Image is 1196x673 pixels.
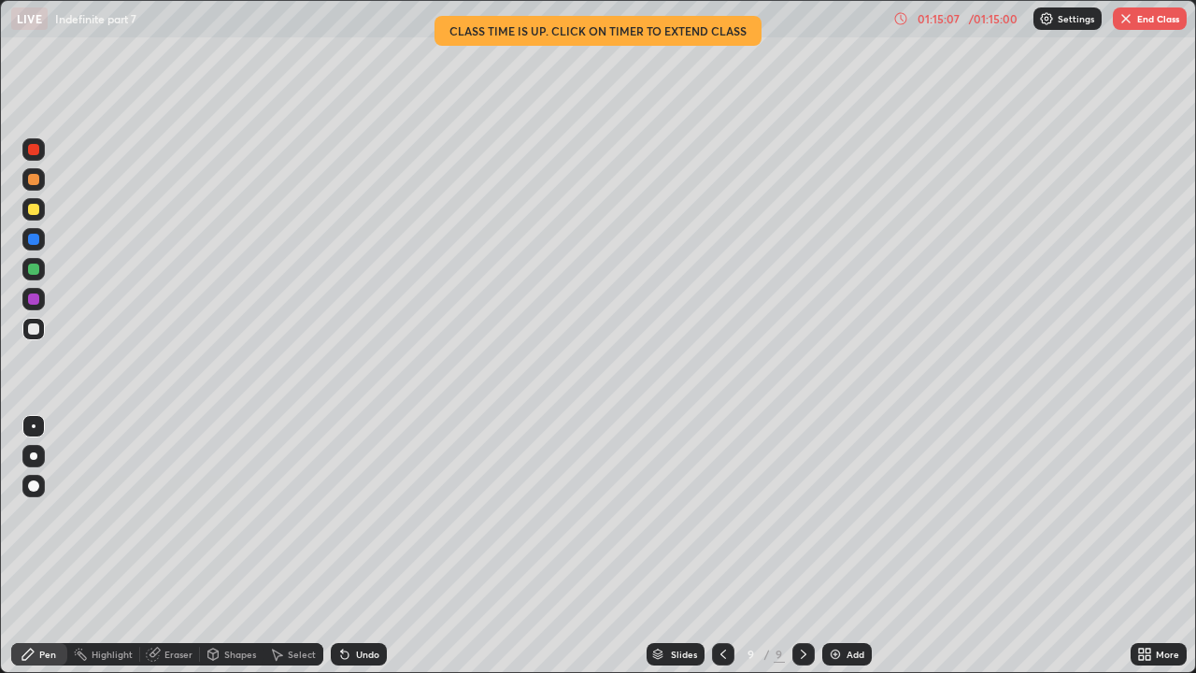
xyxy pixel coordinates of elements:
[92,650,133,659] div: Highlight
[55,11,136,26] p: Indefinite part 7
[964,13,1022,24] div: / 01:15:00
[164,650,192,659] div: Eraser
[1113,7,1187,30] button: End Class
[1039,11,1054,26] img: class-settings-icons
[1058,14,1094,23] p: Settings
[671,650,697,659] div: Slides
[774,646,785,663] div: 9
[39,650,56,659] div: Pen
[847,650,864,659] div: Add
[764,649,770,660] div: /
[912,13,964,24] div: 01:15:07
[356,650,379,659] div: Undo
[288,650,316,659] div: Select
[224,650,256,659] div: Shapes
[17,11,42,26] p: LIVE
[828,647,843,662] img: add-slide-button
[742,649,761,660] div: 9
[1156,650,1179,659] div: More
[1118,11,1133,26] img: end-class-cross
